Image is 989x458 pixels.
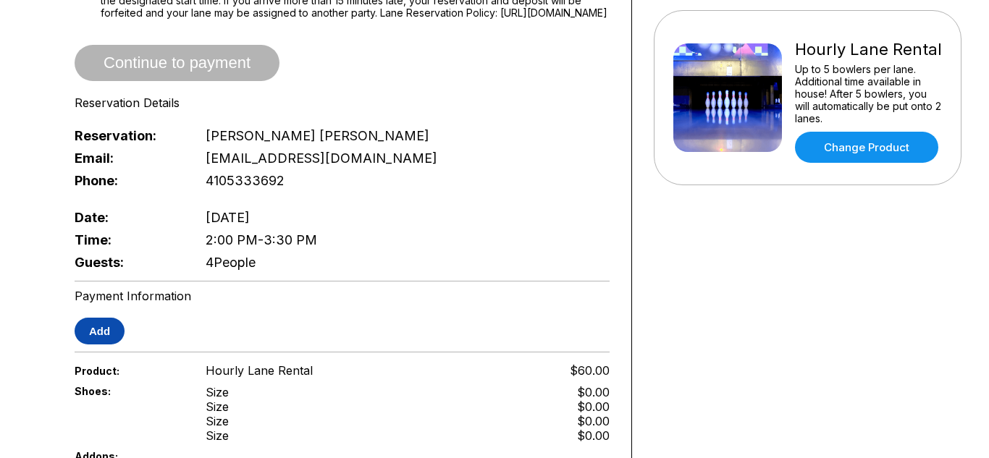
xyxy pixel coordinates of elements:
span: Email: [75,150,182,166]
span: 4 People [206,255,256,270]
div: Up to 5 bowlers per lane. Additional time available in house! After 5 bowlers, you will automatic... [795,63,942,124]
span: [EMAIL_ADDRESS][DOMAIN_NAME] [206,150,437,166]
span: Date: [75,210,182,225]
div: $0.00 [577,385,610,399]
span: 2:00 PM - 3:30 PM [206,232,317,247]
span: $60.00 [570,363,610,378]
span: [DATE] [206,210,250,225]
div: Size [206,399,229,414]
div: $0.00 [577,399,610,414]
span: Reservation: [75,128,182,143]
span: Hourly Lane Rental [206,363,313,378]
span: Guests: [75,255,182,270]
span: Shoes: [75,385,182,397]
span: Product: [75,365,182,377]
a: Change Product [795,132,938,163]
div: Reservation Details [75,96,610,110]
div: Size [206,414,229,428]
span: [PERSON_NAME] [PERSON_NAME] [206,128,429,143]
img: Hourly Lane Rental [673,43,782,152]
span: Phone: [75,173,182,188]
span: 4105333692 [206,173,285,188]
button: Add [75,318,125,344]
span: Time: [75,232,182,247]
div: Hourly Lane Rental [795,40,942,59]
div: Payment Information [75,289,610,303]
div: $0.00 [577,428,610,443]
div: Size [206,428,229,443]
div: Size [206,385,229,399]
div: $0.00 [577,414,610,428]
